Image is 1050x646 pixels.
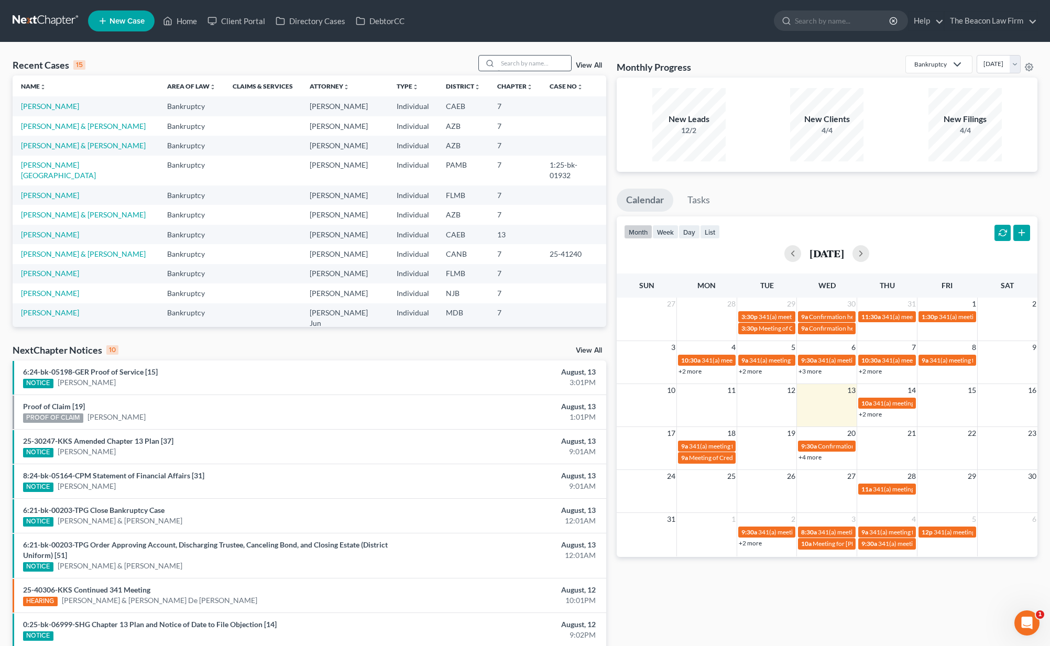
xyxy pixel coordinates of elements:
[412,470,596,481] div: August, 13
[21,122,146,130] a: [PERSON_NAME] & [PERSON_NAME]
[13,344,118,356] div: NextChapter Notices
[1027,470,1037,483] span: 30
[939,313,1040,321] span: 341(a) meeting for [PERSON_NAME]
[437,96,489,116] td: CAEB
[786,427,796,440] span: 19
[846,298,857,310] span: 30
[730,513,737,525] span: 1
[666,470,676,483] span: 24
[301,205,388,224] td: [PERSON_NAME]
[861,528,868,536] span: 9a
[700,225,720,239] button: list
[21,210,146,219] a: [PERSON_NAME] & [PERSON_NAME]
[412,516,596,526] div: 12:01AM
[412,446,596,457] div: 9:01AM
[859,367,882,375] a: +2 more
[818,281,836,290] span: Wed
[40,84,46,90] i: unfold_more
[666,513,676,525] span: 31
[301,244,388,264] td: [PERSON_NAME]
[437,116,489,136] td: AZB
[412,540,596,550] div: August, 13
[809,324,983,332] span: Confirmation hearing for [PERSON_NAME] & [PERSON_NAME]
[882,313,983,321] span: 341(a) meeting for [PERSON_NAME]
[909,12,944,30] a: Help
[388,283,437,303] td: Individual
[210,84,216,90] i: unfold_more
[639,281,654,290] span: Sun
[749,356,850,364] span: 341(a) meeting for [PERSON_NAME]
[23,448,53,457] div: NOTICE
[813,540,895,548] span: Meeting for [PERSON_NAME]
[437,283,489,303] td: NJB
[489,136,541,155] td: 7
[437,185,489,205] td: FLMB
[270,12,351,30] a: Directory Cases
[873,485,974,493] span: 341(a) meeting for [PERSON_NAME]
[790,125,863,136] div: 4/4
[741,356,748,364] span: 9a
[437,264,489,283] td: FLMB
[726,427,737,440] span: 18
[681,442,688,450] span: 9a
[1031,298,1037,310] span: 2
[809,313,983,321] span: Confirmation hearing for [PERSON_NAME] & [PERSON_NAME]
[801,442,817,450] span: 9:30a
[576,347,602,354] a: View All
[541,156,606,185] td: 1:25-bk-01932
[23,483,53,492] div: NOTICE
[159,225,224,244] td: Bankruptcy
[577,84,583,90] i: unfold_more
[23,540,388,560] a: 6:21-bk-00203-TPG Order Approving Account, Discharging Trustee, Canceling Bond, and Closing Estat...
[106,345,118,355] div: 10
[576,62,602,69] a: View All
[159,156,224,185] td: Bankruptcy
[689,454,805,462] span: Meeting of Creditors for [PERSON_NAME]
[726,298,737,310] span: 28
[159,116,224,136] td: Bankruptcy
[1027,384,1037,397] span: 16
[497,82,533,90] a: Chapterunfold_more
[23,631,53,641] div: NOTICE
[412,619,596,630] div: August, 12
[679,225,700,239] button: day
[741,313,758,321] span: 3:30p
[799,367,822,375] a: +3 more
[911,341,917,354] span: 7
[971,341,977,354] span: 8
[412,412,596,422] div: 1:01PM
[21,141,146,150] a: [PERSON_NAME] & [PERSON_NAME]
[678,189,719,212] a: Tasks
[911,513,917,525] span: 4
[971,298,977,310] span: 1
[666,427,676,440] span: 17
[412,595,596,606] div: 10:01PM
[21,160,96,180] a: [PERSON_NAME][GEOGRAPHIC_DATA]
[922,528,933,536] span: 12p
[388,96,437,116] td: Individual
[795,11,891,30] input: Search by name...
[388,185,437,205] td: Individual
[786,298,796,310] span: 29
[412,481,596,491] div: 9:01AM
[412,585,596,595] div: August, 12
[489,156,541,185] td: 7
[437,244,489,264] td: CANB
[846,384,857,397] span: 13
[13,59,85,71] div: Recent Cases
[760,281,774,290] span: Tue
[929,356,1031,364] span: 341(a) meeting for [PERSON_NAME]
[388,264,437,283] td: Individual
[758,528,915,536] span: 341(a) meeting for [PERSON_NAME] & [PERSON_NAME]
[652,125,726,136] div: 12/2
[541,244,606,264] td: 25-41240
[971,513,977,525] span: 5
[301,136,388,155] td: [PERSON_NAME]
[110,17,145,25] span: New Case
[906,384,917,397] span: 14
[1036,610,1044,619] span: 1
[1031,513,1037,525] span: 6
[87,412,146,422] a: [PERSON_NAME]
[741,324,758,332] span: 3:30p
[21,269,79,278] a: [PERSON_NAME]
